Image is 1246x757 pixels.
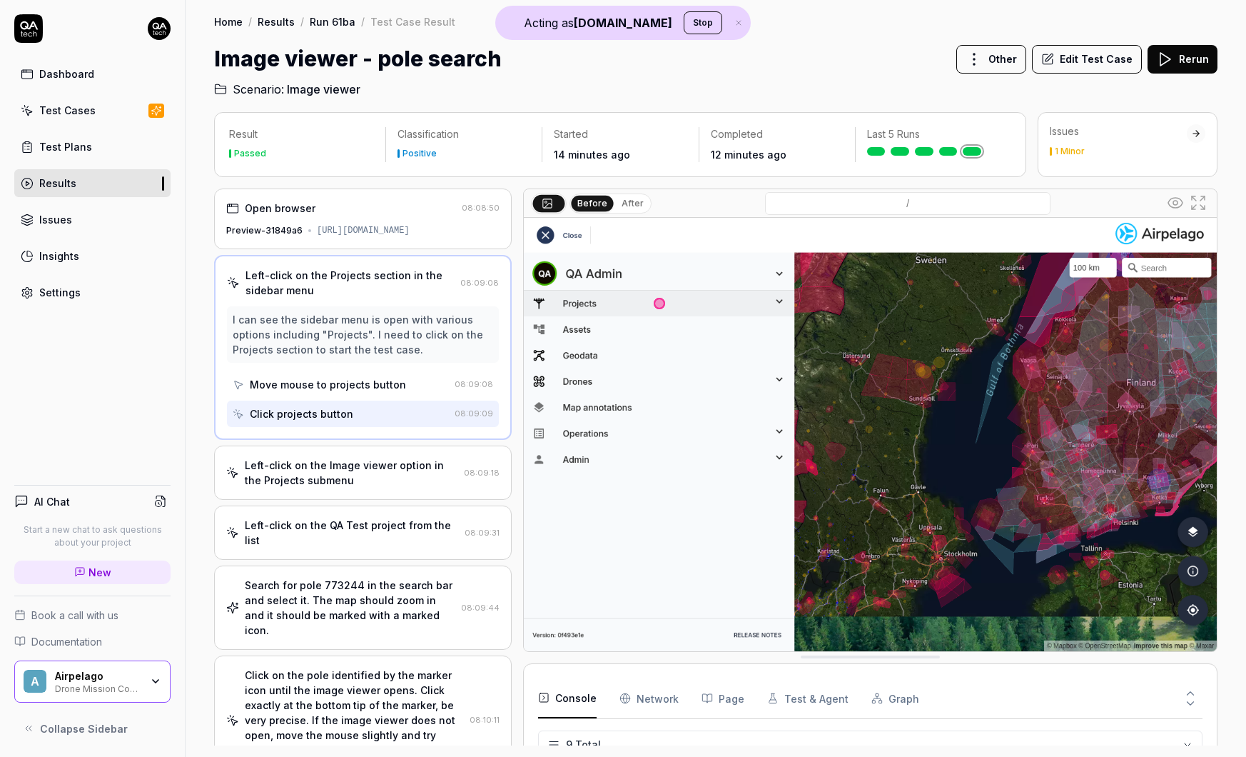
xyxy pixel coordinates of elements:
a: Documentation [14,634,171,649]
button: Move mouse to projects button08:09:08 [227,371,499,398]
a: Run 61ba [310,14,355,29]
button: Other [956,45,1026,74]
button: Collapse Sidebar [14,714,171,743]
a: Scenario:Image viewer [214,81,360,98]
div: Test Cases [39,103,96,118]
p: Last 5 Runs [867,127,1000,141]
img: 7ccf6c19-61ad-4a6c-8811-018b02a1b829.jpg [148,17,171,40]
a: Insights [14,242,171,270]
span: A [24,670,46,693]
time: 14 minutes ago [554,149,630,161]
div: [URL][DOMAIN_NAME] [317,224,410,237]
div: Airpelago [55,670,141,683]
a: Test Cases [14,96,171,124]
time: 08:10:11 [470,715,500,725]
span: Documentation [31,634,102,649]
div: Issues [1050,124,1187,139]
div: Positive [402,149,437,158]
div: Preview-31849a6 [226,224,303,237]
div: Test Case Result [370,14,455,29]
div: Open browser [245,201,315,216]
a: Results [14,169,171,197]
button: Rerun [1148,45,1217,74]
a: New [14,561,171,584]
div: Passed [234,149,266,158]
button: Network [619,678,679,718]
div: / [248,14,252,29]
div: Dashboard [39,66,94,81]
h4: AI Chat [34,494,70,509]
div: Test Plans [39,139,92,154]
button: Graph [871,678,919,718]
div: Left-click on the Projects section in the sidebar menu [245,268,455,298]
img: Screenshot [524,218,1217,651]
h1: Image viewer - pole search [214,43,502,75]
p: Started [554,127,687,141]
div: Insights [39,249,79,264]
button: Edit Test Case [1032,45,1142,74]
div: Click projects button [250,406,353,421]
a: Issues [14,206,171,234]
p: Start a new chat to ask questions about your project [14,523,171,549]
span: New [88,565,111,580]
a: Book a call with us [14,608,171,623]
div: Settings [39,285,81,300]
div: Issues [39,212,72,227]
button: AAirpelagoDrone Mission Control [14,661,171,703]
p: Result [229,127,374,141]
div: Left-click on the QA Test project from the list [245,518,459,548]
span: Collapse Sidebar [40,721,128,736]
time: 08:09:44 [461,603,500,613]
div: I can see the sidebar menu is open with various options including "Projects". I need to click on ... [233,312,493,357]
button: After [616,196,649,211]
span: Image viewer [287,81,360,98]
a: Results [258,14,295,29]
button: Click projects button08:09:09 [227,401,499,427]
span: Scenario: [230,81,284,98]
button: Console [538,678,597,718]
time: 08:09:08 [460,278,499,288]
button: Test & Agent [767,678,849,718]
time: 08:09:08 [455,379,493,389]
div: / [300,14,304,29]
p: Classification [397,127,530,141]
time: 08:09:09 [455,408,493,418]
span: Book a call with us [31,608,118,623]
div: Left-click on the Image viewer option in the Projects submenu [245,458,458,488]
div: Search for pole 773244 in the search bar and select it. The map should zoom in and it should be m... [245,578,455,638]
a: Home [214,14,243,29]
button: Open in full screen [1187,191,1210,214]
div: Drone Mission Control [55,682,141,693]
div: Results [39,176,76,191]
time: 08:09:18 [464,468,500,478]
button: Before [571,195,613,211]
time: 08:09:31 [465,528,500,538]
button: Stop [684,11,722,34]
div: Move mouse to projects button [250,377,406,392]
a: Test Plans [14,133,171,161]
div: / [361,14,365,29]
button: Show all interative elements [1164,191,1187,214]
button: Page [701,678,744,718]
div: 1 Minor [1055,147,1085,156]
a: Settings [14,279,171,306]
time: 12 minutes ago [711,149,786,161]
a: Dashboard [14,60,171,88]
p: Completed [711,127,844,141]
time: 08:08:50 [462,203,500,213]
